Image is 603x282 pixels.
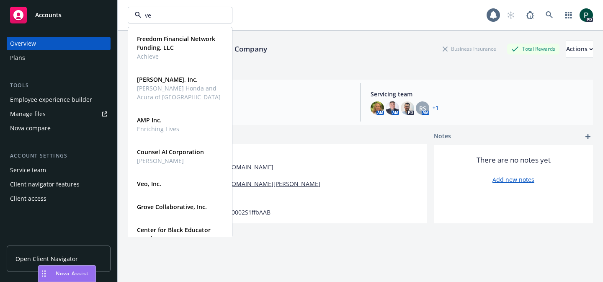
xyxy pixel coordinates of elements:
[386,101,399,115] img: photo
[10,192,46,205] div: Client access
[38,265,96,282] button: Nova Assist
[401,101,414,115] img: photo
[502,7,519,23] a: Start snowing
[10,122,51,135] div: Nova compare
[137,84,222,101] span: [PERSON_NAME] Honda and Acura of [GEOGRAPHIC_DATA]
[433,106,438,111] a: +1
[137,156,204,165] span: [PERSON_NAME]
[7,178,111,191] a: Client navigator features
[137,180,161,188] strong: Veo, Inc.
[10,163,46,177] div: Service team
[137,203,207,211] strong: Grove Collaborative, Inc.
[39,266,49,282] div: Drag to move
[137,116,162,124] strong: AMP Inc.
[142,11,215,20] input: Filter by keyword
[10,93,92,106] div: Employee experience builder
[134,90,350,98] span: Account type
[492,175,534,184] a: Add new notes
[10,51,25,65] div: Plans
[7,192,111,205] a: Client access
[56,270,89,277] span: Nova Assist
[15,254,78,263] span: Open Client Navigator
[566,41,593,57] button: Actions
[7,81,111,90] div: Tools
[137,124,179,133] span: Enriching Lives
[137,148,204,156] strong: Counsel AI Corporation
[583,132,593,142] a: add
[137,52,222,61] span: Achieve
[477,155,551,165] span: There are no notes yet
[137,226,211,243] strong: Center for Black Educator Development
[560,7,577,23] a: Switch app
[210,179,320,188] a: [URL][DOMAIN_NAME][PERSON_NAME]
[35,12,62,18] span: Accounts
[7,152,111,160] div: Account settings
[371,90,586,98] span: Servicing team
[7,3,111,27] a: Accounts
[371,101,384,115] img: photo
[10,107,46,121] div: Manage files
[522,7,539,23] a: Report a Bug
[210,208,271,217] span: 0013w00002S1ffbAAB
[10,178,80,191] div: Client navigator features
[580,8,593,22] img: photo
[134,106,350,115] span: EB
[7,51,111,65] a: Plans
[7,37,111,50] a: Overview
[419,104,426,113] span: RS
[7,163,111,177] a: Service team
[7,93,111,106] a: Employee experience builder
[210,163,273,171] a: [URL][DOMAIN_NAME]
[438,44,500,54] div: Business Insurance
[137,35,215,52] strong: Freedom Financial Network Funding, LLC
[507,44,559,54] div: Total Rewards
[7,107,111,121] a: Manage files
[434,132,451,142] span: Notes
[10,37,36,50] div: Overview
[137,75,198,83] strong: [PERSON_NAME], Inc.
[541,7,558,23] a: Search
[7,122,111,135] a: Nova compare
